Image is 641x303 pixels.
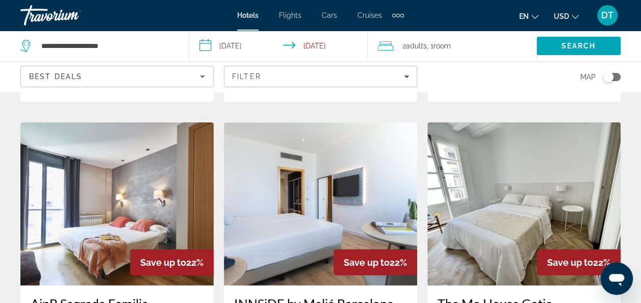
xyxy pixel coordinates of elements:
mat-select: Sort by [29,70,205,83]
a: Cars [322,11,337,19]
a: Cruises [357,11,382,19]
button: Search [536,37,621,55]
span: Map [580,70,596,84]
span: Save up to [344,257,390,268]
span: Save up to [140,257,186,268]
button: User Menu [594,5,621,26]
span: Save up to [547,257,593,268]
span: Search [561,42,596,50]
a: Flights [279,11,301,19]
span: Adults [406,42,427,50]
button: Change language [519,9,539,23]
span: Room [433,42,451,50]
div: 22% [537,249,621,275]
button: Travelers: 2 adults, 0 children [368,31,536,61]
button: Filters [224,66,417,87]
button: Select Room [432,73,616,92]
a: Travorium [20,2,122,29]
button: Change currency [554,9,579,23]
a: Hotels [237,11,259,19]
button: Toggle map [596,72,621,82]
iframe: Кнопка запуска окна обмена сообщениями [600,262,633,295]
span: Filter [232,72,261,81]
span: USD [554,12,569,20]
button: Extra navigation items [392,7,404,23]
button: Select Room [229,73,412,92]
button: Select Room [25,73,209,92]
span: , 1 [427,39,451,53]
span: 2 [402,39,427,53]
img: AinB Sagrada Familia Apartments [20,122,214,286]
span: Best Deals [29,72,82,81]
button: Select check in and out date [189,31,368,61]
span: en [519,12,529,20]
img: INNSiDE by Meliá Barcelona Aeropuerto [224,122,417,286]
input: Search hotel destination [40,38,173,54]
img: The Mo House Gotic [427,122,621,286]
span: DT [601,10,613,20]
div: 22% [334,249,417,275]
div: 22% [130,249,214,275]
